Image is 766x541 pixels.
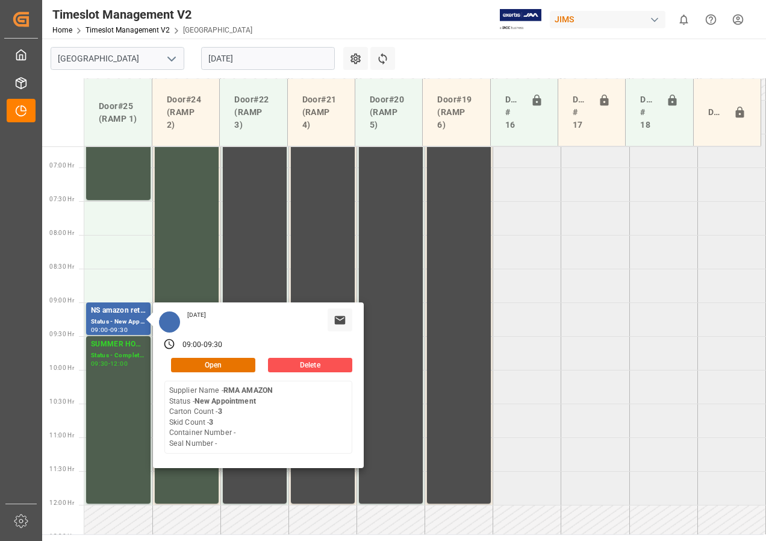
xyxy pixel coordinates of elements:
span: 10:00 Hr [49,364,74,371]
div: Supplier Name - Status - Carton Count - Skid Count - Container Number - Seal Number - [169,386,273,449]
div: Door#21 (RAMP 4) [297,89,345,136]
button: JIMS [550,8,670,31]
button: open menu [162,49,180,68]
div: 09:00 [91,327,108,333]
div: Status - Completed [91,351,146,361]
div: Door#22 (RAMP 3) [229,89,277,136]
div: NS amazon returns [91,305,146,317]
b: RMA AMAZON [223,386,273,395]
div: Door#24 (RAMP 2) [162,89,210,136]
div: Doors # 18 [635,89,661,136]
span: 07:00 Hr [49,162,74,169]
span: 11:00 Hr [49,432,74,439]
button: Help Center [697,6,724,33]
div: 12:00 [110,361,128,366]
input: Type to search/select [51,47,184,70]
div: Door#25 (RAMP 1) [94,95,142,130]
div: [DATE] [183,311,211,319]
button: show 0 new notifications [670,6,697,33]
button: Open [171,358,255,372]
div: 09:30 [91,361,108,366]
button: Delete [268,358,352,372]
div: Door#19 (RAMP 6) [432,89,480,136]
span: 08:30 Hr [49,263,74,270]
span: 11:30 Hr [49,466,74,472]
a: Timeslot Management V2 [86,26,170,34]
img: Exertis%20JAM%20-%20Email%20Logo.jpg_1722504956.jpg [500,9,541,30]
b: 3 [209,418,213,427]
div: - [108,327,110,333]
b: New Appointment [195,397,256,405]
span: 09:00 Hr [49,297,74,304]
span: 07:30 Hr [49,196,74,202]
div: - [201,340,203,351]
span: 09:30 Hr [49,331,74,337]
div: 09:30 [204,340,223,351]
div: Doors # 16 [500,89,526,136]
div: Timeslot Management V2 [52,5,252,23]
div: 09:30 [110,327,128,333]
span: 10:30 Hr [49,398,74,405]
div: Door#23 [703,101,729,124]
div: 09:00 [182,340,202,351]
div: - [108,361,110,366]
a: Home [52,26,72,34]
input: DD-MM-YYYY [201,47,335,70]
div: JIMS [550,11,665,28]
div: SUMMER HOURS [91,339,146,351]
span: 12:30 Hr [49,533,74,540]
b: 3 [218,407,222,416]
div: Door#20 (RAMP 5) [365,89,413,136]
div: Doors # 17 [568,89,593,136]
span: 12:00 Hr [49,499,74,506]
div: Status - New Appointment [91,317,146,327]
span: 08:00 Hr [49,230,74,236]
